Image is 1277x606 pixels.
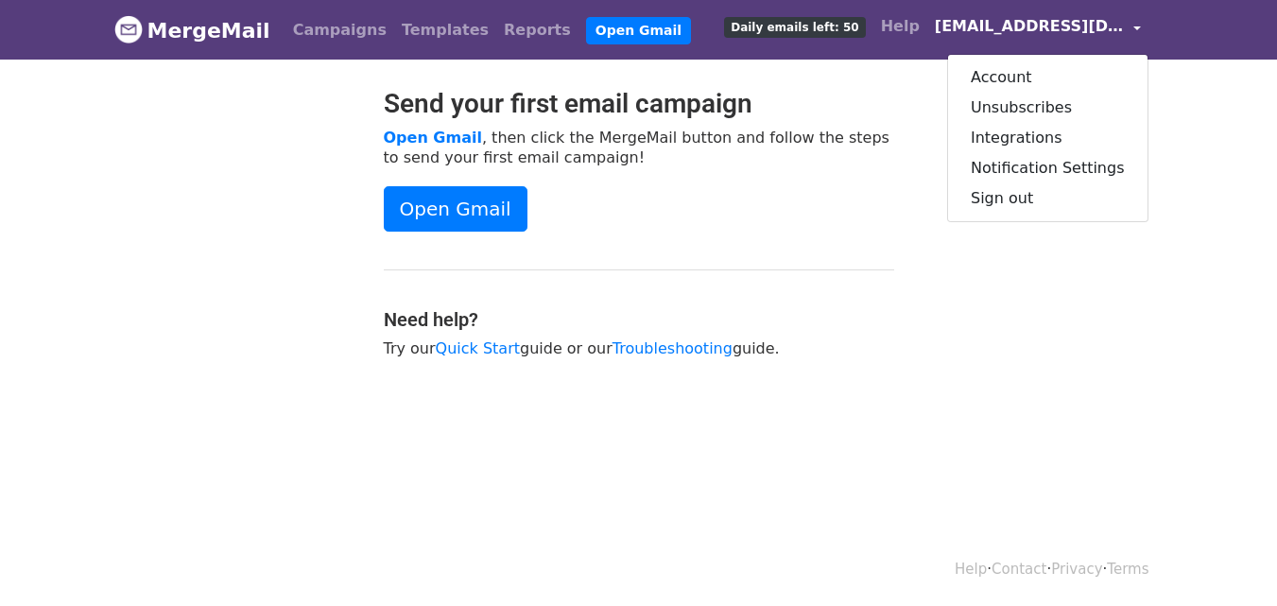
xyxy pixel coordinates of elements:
[285,11,394,49] a: Campaigns
[394,11,496,49] a: Templates
[384,88,894,120] h2: Send your first email campaign
[955,561,987,578] a: Help
[948,123,1148,153] a: Integrations
[1182,515,1277,606] iframe: Chat Widget
[114,15,143,43] img: MergeMail logo
[935,15,1124,38] span: [EMAIL_ADDRESS][DOMAIN_NAME]
[114,10,270,50] a: MergeMail
[948,62,1148,93] a: Account
[384,129,482,147] a: Open Gmail
[1051,561,1102,578] a: Privacy
[948,183,1148,214] a: Sign out
[384,186,527,232] a: Open Gmail
[384,128,894,167] p: , then click the MergeMail button and follow the steps to send your first email campaign!
[724,17,865,38] span: Daily emails left: 50
[873,8,927,45] a: Help
[436,339,520,357] a: Quick Start
[948,153,1148,183] a: Notification Settings
[716,8,872,45] a: Daily emails left: 50
[992,561,1046,578] a: Contact
[586,17,691,44] a: Open Gmail
[947,54,1148,222] div: [EMAIL_ADDRESS][DOMAIN_NAME]
[1107,561,1148,578] a: Terms
[927,8,1148,52] a: [EMAIL_ADDRESS][DOMAIN_NAME]
[384,338,894,358] p: Try our guide or our guide.
[613,339,733,357] a: Troubleshooting
[384,308,894,331] h4: Need help?
[948,93,1148,123] a: Unsubscribes
[496,11,578,49] a: Reports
